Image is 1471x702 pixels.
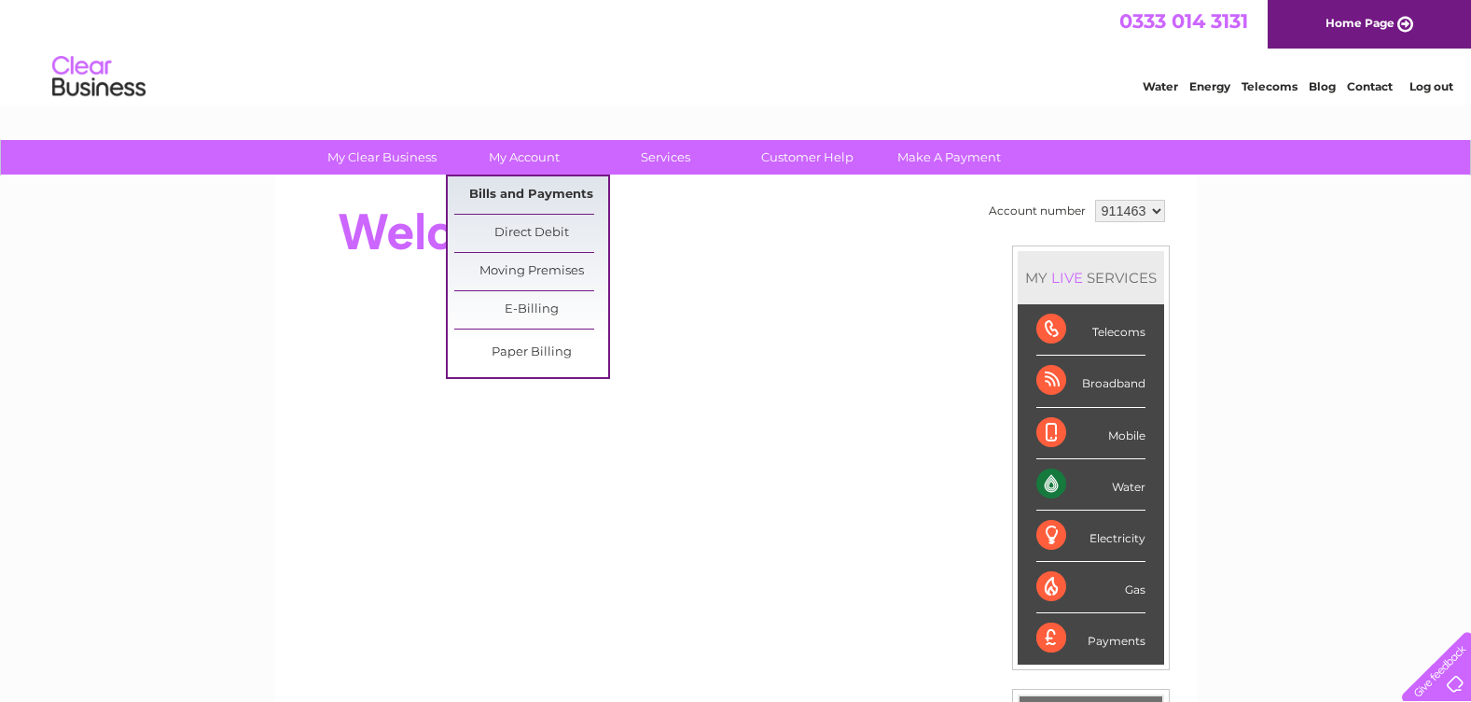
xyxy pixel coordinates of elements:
div: Electricity [1036,511,1145,562]
div: Broadband [1036,356,1145,407]
div: Clear Business is a trading name of Verastar Limited (registered in [GEOGRAPHIC_DATA] No. 3667643... [296,10,1177,91]
div: Water [1036,459,1145,511]
a: Bills and Payments [454,176,608,214]
a: 0333 014 3131 [1119,9,1248,33]
a: Customer Help [730,140,884,175]
a: Contact [1347,79,1393,93]
div: Gas [1036,562,1145,613]
div: Telecoms [1036,304,1145,356]
a: My Clear Business [305,140,459,175]
a: Telecoms [1242,79,1298,93]
a: Log out [1409,79,1453,93]
a: Energy [1189,79,1230,93]
div: LIVE [1048,269,1087,287]
a: E-Billing [454,291,608,329]
div: Payments [1036,613,1145,664]
a: Make A Payment [872,140,1026,175]
a: Paper Billing [454,334,608,372]
a: Services [589,140,742,175]
img: logo.png [51,49,146,105]
a: Moving Premises [454,253,608,290]
a: My Account [447,140,601,175]
td: Account number [984,195,1090,227]
a: Water [1143,79,1178,93]
div: Mobile [1036,408,1145,459]
a: Direct Debit [454,215,608,252]
div: MY SERVICES [1018,251,1164,304]
a: Blog [1309,79,1336,93]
